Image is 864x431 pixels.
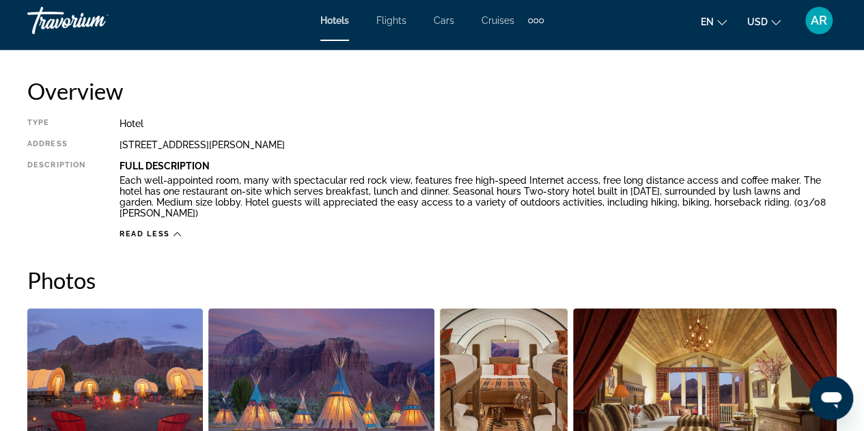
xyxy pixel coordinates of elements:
a: Cars [434,15,454,26]
a: Hotels [320,15,349,26]
iframe: Button to launch messaging window [809,376,853,420]
p: Each well-appointed room, many with spectacular red rock view, features free high-speed Internet ... [120,175,837,219]
button: User Menu [801,6,837,35]
h2: Photos [27,266,837,294]
span: USD [747,16,768,27]
button: Change currency [747,12,781,31]
b: Full Description [120,161,210,171]
div: Address [27,139,85,150]
div: Hotel [120,118,837,129]
span: Read less [120,230,170,238]
a: Cruises [482,15,514,26]
a: Travorium [27,3,164,38]
span: AR [811,14,827,27]
button: Change language [701,12,727,31]
span: en [701,16,714,27]
div: Description [27,161,85,222]
div: [STREET_ADDRESS][PERSON_NAME] [120,139,837,150]
button: Read less [120,229,181,239]
a: Flights [376,15,406,26]
div: Type [27,118,85,129]
button: Extra navigation items [528,10,544,31]
h2: Overview [27,77,837,105]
